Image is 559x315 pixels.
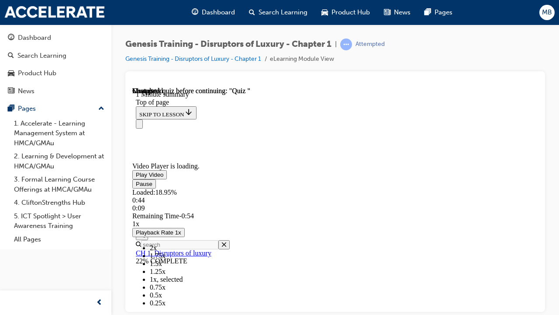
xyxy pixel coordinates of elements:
span: search-icon [249,7,255,18]
a: Product Hub [3,65,108,81]
span: news-icon [8,87,14,95]
span: pages-icon [8,105,14,113]
div: Search Learning [17,51,66,61]
span: Genesis Training - Disruptors of Luxury - Chapter 1 [125,39,331,49]
span: up-icon [98,103,104,115]
a: Genesis Training - Disruptors of Luxury - Chapter 1 [125,55,261,63]
span: car-icon [8,70,14,77]
span: news-icon [384,7,390,18]
span: prev-icon [96,297,103,308]
div: Product Hub [18,68,56,78]
img: accelerate-hmca [4,6,105,18]
a: pages-iconPages [418,3,459,21]
div: Pages [18,104,36,114]
span: MB [542,7,552,17]
div: Dashboard [18,33,51,43]
span: pages-icon [424,7,431,18]
div: News [18,86,35,96]
button: Pages [3,101,108,117]
span: Pages [435,7,452,17]
a: 5. ICT Spotlight > User Awareness Training [10,210,108,233]
span: learningRecordVerb_ATTEMPT-icon [340,38,352,50]
a: Search Learning [3,48,108,64]
span: News [394,7,411,17]
span: search-icon [8,52,14,60]
a: Dashboard [3,30,108,46]
span: guage-icon [192,7,198,18]
a: 1. Accelerate - Learning Management System at HMCA/GMAu [10,117,108,150]
div: Attempted [355,40,385,49]
a: guage-iconDashboard [185,3,242,21]
a: 2. Learning & Development at HMCA/GMAu [10,150,108,173]
span: Product Hub [331,7,370,17]
a: car-iconProduct Hub [314,3,377,21]
span: guage-icon [8,34,14,42]
li: eLearning Module View [270,54,334,64]
span: | [335,39,337,49]
a: News [3,83,108,99]
a: 3. Formal Learning Course Offerings at HMCA/GMAu [10,173,108,196]
a: search-iconSearch Learning [242,3,314,21]
span: Dashboard [202,7,235,17]
button: MB [539,5,555,20]
a: All Pages [10,233,108,246]
a: news-iconNews [377,3,418,21]
span: car-icon [321,7,328,18]
span: Search Learning [259,7,307,17]
button: DashboardSearch LearningProduct HubNews [3,28,108,101]
a: 4. CliftonStrengths Hub [10,196,108,210]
